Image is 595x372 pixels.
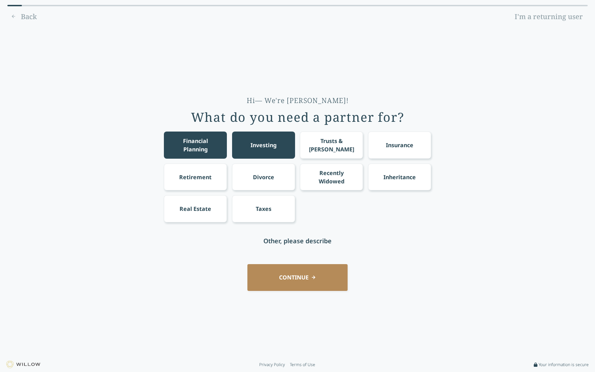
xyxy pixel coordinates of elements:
div: What do you need a partner for? [191,110,404,124]
a: Terms of Use [290,362,315,367]
div: Inheritance [383,173,416,181]
div: Other, please describe [263,236,332,246]
div: Real Estate [180,205,211,213]
button: CONTINUE [247,264,348,291]
div: Investing [251,141,277,149]
img: Willow logo [6,361,40,368]
div: Recently Widowed [307,169,357,185]
div: Trusts & [PERSON_NAME] [307,137,357,153]
div: Retirement [179,173,212,181]
div: Divorce [253,173,274,181]
div: 0% complete [7,5,22,6]
span: Your information is secure [539,362,589,367]
a: Privacy Policy [259,362,285,367]
a: I'm a returning user [510,11,588,22]
div: Insurance [386,141,413,149]
div: Financial Planning [170,137,221,153]
div: Hi— We're [PERSON_NAME]! [247,96,349,105]
div: Taxes [256,205,271,213]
